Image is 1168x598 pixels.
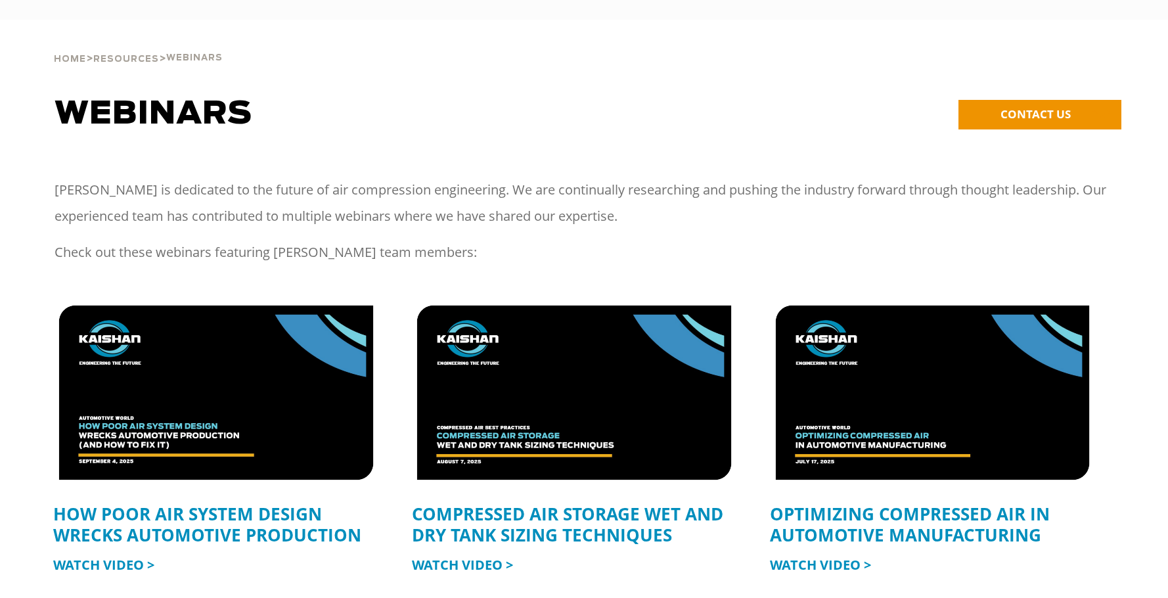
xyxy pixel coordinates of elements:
a: Home [54,53,86,64]
span: Home [54,55,86,64]
span: Webinars [55,99,252,130]
img: Untitled design (40) [55,302,378,484]
img: compressed air automotive [771,302,1094,484]
div: > > [54,20,223,70]
div: compressed air storage [413,302,735,484]
a: COMPRESSED AIR STORAGE WET AND DRY TANK SIZING TECHNIQUES [412,502,723,547]
span: CONTACT US [1000,106,1071,122]
a: Resources [93,53,159,64]
a: CONTACT US [958,100,1121,129]
span: Resources [93,55,159,64]
p: Check out these webinars featuring [PERSON_NAME] team members: [55,239,1113,265]
a: Watch Video > [412,556,513,574]
span: Webinars [166,54,223,62]
a: Watch Video > [770,556,871,574]
a: OPTIMIZING COMPRESSED AIR IN AUTOMOTIVE MANUFACTURING [770,502,1050,547]
div: Untitled design (40) [55,302,377,484]
a: Watch Video > [53,556,154,574]
a: How Poor Air System Design Wrecks Automotive Production [53,502,361,547]
img: compressed air storage [413,302,736,484]
p: [PERSON_NAME] is dedicated to the future of air compression engineering. We are continually resea... [55,177,1113,229]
